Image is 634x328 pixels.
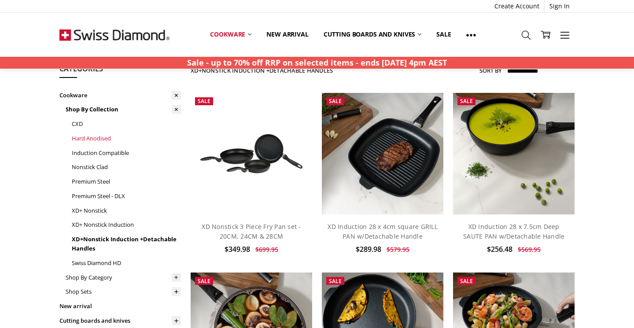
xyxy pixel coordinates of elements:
[72,189,181,203] a: Premium Steel - DLX
[225,244,250,254] span: $349.98
[356,244,381,254] span: $289.98
[191,93,312,214] a: XD Nonstick 3 Piece Fry Pan set - 20CM, 24CM & 28CM
[259,25,316,44] a: New arrival
[329,97,342,105] span: Sale
[460,277,473,285] span: Sale
[72,160,181,174] a: Nonstick Clad
[202,222,301,240] a: XD Nonstick 3 Piece Fry Pan set - 20CM, 24CM & 28CM
[255,245,278,254] span: $699.95
[453,93,575,214] img: XD Induction 28 x 7.5cm Deep SAUTE PAN w/Detachable Handle
[187,57,447,68] strong: Sale - up to 70% off RRP on selected items - ends [DATE] 4pm AEST
[72,146,181,160] a: Induction Compatible
[203,25,259,44] a: Cookware
[518,245,541,254] span: $569.95
[479,63,501,77] label: Sort By
[72,232,181,256] a: XD+Nonstick Induction +Detachable Handles
[322,93,443,214] img: XD Induction 28 x 4cm square GRILL PAN w/Detachable Handle
[316,25,429,44] a: Cutting boards and knives
[198,277,210,285] span: Sale
[59,13,170,57] img: Free Shipping On Every Order
[459,25,483,44] a: Show All
[72,131,181,146] a: Hard Anodised
[59,299,181,313] a: New arrival
[329,277,342,285] span: Sale
[66,284,181,299] a: Shop Sets
[460,97,473,105] span: Sale
[198,97,210,105] span: Sale
[487,244,512,254] span: $256.48
[191,67,333,74] h1: XD+Nonstick Induction +Detachable Handles
[66,102,181,117] a: Shop By Collection
[463,222,564,240] a: XD Induction 28 x 7.5cm Deep SAUTE PAN w/Detachable Handle
[72,174,181,189] a: Premium Steel
[72,217,181,232] a: XD+ Nonstick Induction
[59,88,181,103] a: Cookware
[72,117,181,131] a: CXD
[387,245,409,254] span: $579.95
[66,270,181,285] a: Shop By Category
[72,256,181,270] a: Swiss Diamond HD
[328,222,438,240] a: XD Induction 28 x 4cm square GRILL PAN w/Detachable Handle
[59,313,181,328] a: Cutting boards and knives
[72,203,181,218] a: XD+ Nonstick
[59,63,181,78] h5: Categories
[191,123,312,184] img: XD Nonstick 3 Piece Fry Pan set - 20CM, 24CM & 28CM
[429,25,458,44] a: Sale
